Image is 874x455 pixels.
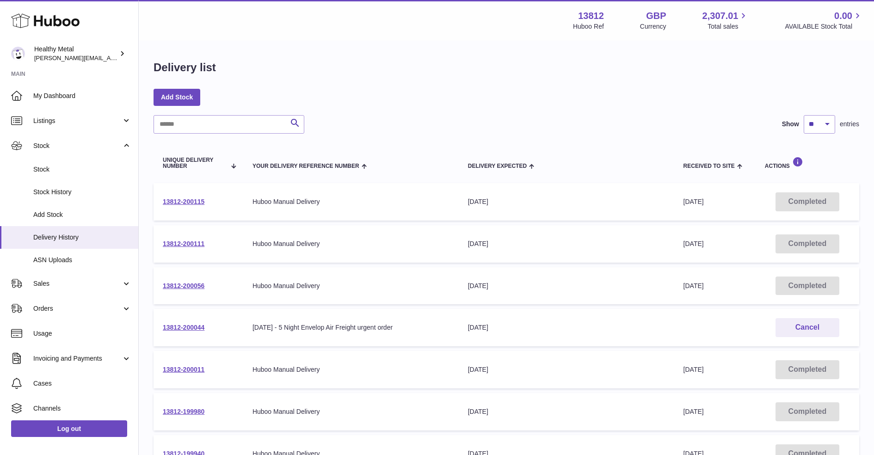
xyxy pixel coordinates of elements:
[34,54,185,61] span: [PERSON_NAME][EMAIL_ADDRESS][DOMAIN_NAME]
[468,240,665,248] div: [DATE]
[11,420,127,437] a: Log out
[708,22,749,31] span: Total sales
[11,47,25,61] img: jose@healthy-metal.com
[683,240,704,247] span: [DATE]
[468,197,665,206] div: [DATE]
[252,365,449,374] div: Huboo Manual Delivery
[468,407,665,416] div: [DATE]
[252,240,449,248] div: Huboo Manual Delivery
[252,323,449,332] div: [DATE] - 5 Night Envelop Air Freight urgent order
[683,198,704,205] span: [DATE]
[163,157,226,169] span: Unique Delivery Number
[33,188,131,197] span: Stock History
[468,282,665,290] div: [DATE]
[33,304,122,313] span: Orders
[683,163,735,169] span: Received to Site
[834,10,852,22] span: 0.00
[163,240,204,247] a: 13812-200111
[33,404,131,413] span: Channels
[702,10,739,22] span: 2,307.01
[33,329,131,338] span: Usage
[33,92,131,100] span: My Dashboard
[163,324,204,331] a: 13812-200044
[154,60,216,75] h1: Delivery list
[163,408,204,415] a: 13812-199980
[765,157,850,169] div: Actions
[683,282,704,289] span: [DATE]
[840,120,859,129] span: entries
[163,366,204,373] a: 13812-200011
[33,354,122,363] span: Invoicing and Payments
[33,379,131,388] span: Cases
[33,141,122,150] span: Stock
[33,210,131,219] span: Add Stock
[782,120,799,129] label: Show
[776,318,839,337] button: Cancel
[33,165,131,174] span: Stock
[702,10,749,31] a: 2,307.01 Total sales
[573,22,604,31] div: Huboo Ref
[252,407,449,416] div: Huboo Manual Delivery
[785,22,863,31] span: AVAILABLE Stock Total
[33,233,131,242] span: Delivery History
[252,163,359,169] span: Your Delivery Reference Number
[683,408,704,415] span: [DATE]
[154,89,200,105] a: Add Stock
[252,282,449,290] div: Huboo Manual Delivery
[163,198,204,205] a: 13812-200115
[33,279,122,288] span: Sales
[640,22,666,31] div: Currency
[646,10,666,22] strong: GBP
[578,10,604,22] strong: 13812
[34,45,117,62] div: Healthy Metal
[163,282,204,289] a: 13812-200056
[468,365,665,374] div: [DATE]
[33,117,122,125] span: Listings
[252,197,449,206] div: Huboo Manual Delivery
[683,366,704,373] span: [DATE]
[468,323,665,332] div: [DATE]
[468,163,527,169] span: Delivery Expected
[785,10,863,31] a: 0.00 AVAILABLE Stock Total
[33,256,131,264] span: ASN Uploads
